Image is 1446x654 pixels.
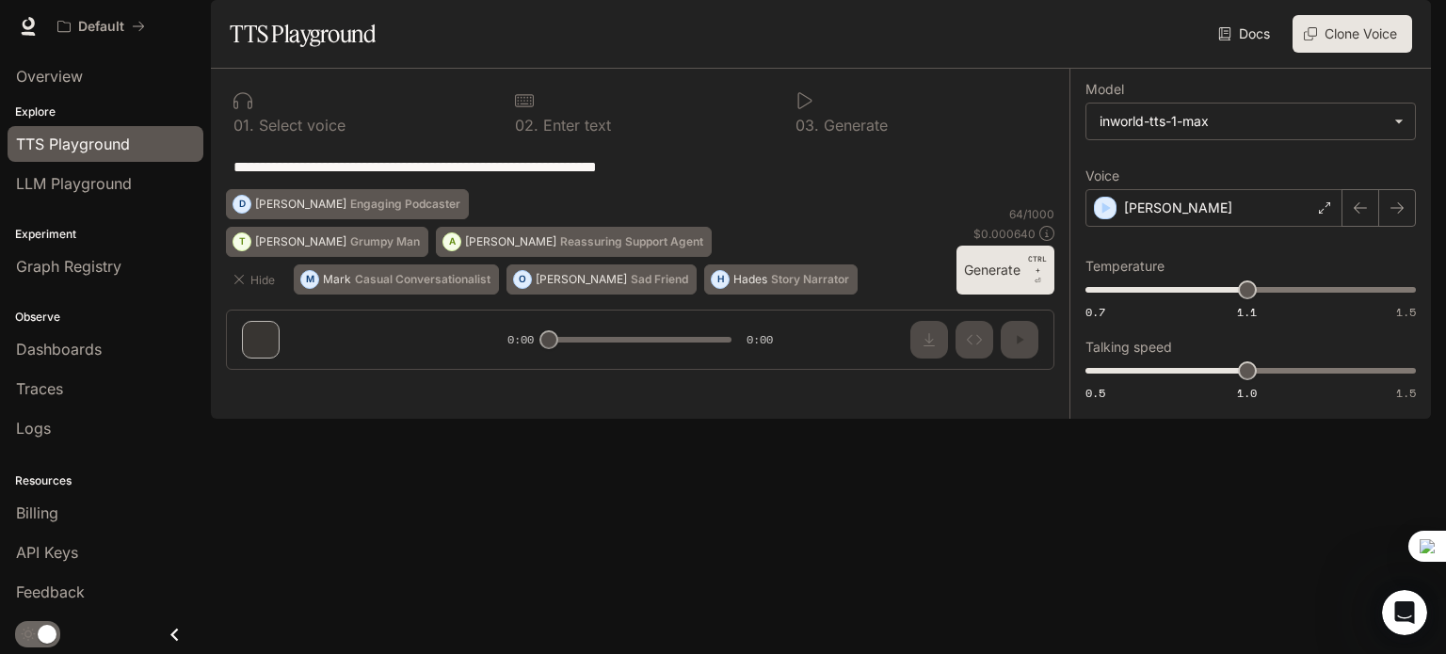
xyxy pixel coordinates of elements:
[1085,260,1165,273] p: Temperature
[233,227,250,257] div: T
[465,236,556,247] p: [PERSON_NAME]
[1293,15,1412,53] button: Clone Voice
[704,264,858,295] button: HHadesStory Narrator
[301,264,318,295] div: M
[226,189,469,219] button: D[PERSON_NAME]Engaging Podcaster
[1085,341,1172,354] p: Talking speed
[254,118,345,133] p: Select voice
[355,274,490,285] p: Casual Conversationalist
[233,189,250,219] div: D
[1382,590,1427,635] iframe: Intercom live chat
[631,274,688,285] p: Sad Friend
[712,264,729,295] div: H
[294,264,499,295] button: MMarkCasual Conversationalist
[230,15,376,53] h1: TTS Playground
[536,274,627,285] p: [PERSON_NAME]
[78,19,124,35] p: Default
[436,227,712,257] button: A[PERSON_NAME]Reassuring Support Agent
[1396,385,1416,401] span: 1.5
[1028,253,1047,276] p: CTRL +
[1124,199,1232,217] p: [PERSON_NAME]
[819,118,888,133] p: Generate
[538,118,611,133] p: Enter text
[515,118,538,133] p: 0 2 .
[1085,304,1105,320] span: 0.7
[255,199,346,210] p: [PERSON_NAME]
[560,236,703,247] p: Reassuring Support Agent
[1085,385,1105,401] span: 0.5
[1100,112,1385,131] div: inworld-tts-1-max
[226,227,428,257] button: T[PERSON_NAME]Grumpy Man
[514,264,531,295] div: O
[350,236,420,247] p: Grumpy Man
[1237,304,1257,320] span: 1.1
[49,8,153,45] button: All workspaces
[255,236,346,247] p: [PERSON_NAME]
[323,274,351,285] p: Mark
[233,118,254,133] p: 0 1 .
[733,274,767,285] p: Hades
[226,264,286,295] button: Hide
[1028,253,1047,287] p: ⏎
[956,246,1054,295] button: GenerateCTRL +⏎
[1086,104,1415,139] div: inworld-tts-1-max
[506,264,697,295] button: O[PERSON_NAME]Sad Friend
[443,227,460,257] div: A
[1009,206,1054,222] p: 64 / 1000
[350,199,460,210] p: Engaging Podcaster
[1085,83,1124,96] p: Model
[1237,385,1257,401] span: 1.0
[1085,169,1119,183] p: Voice
[1396,304,1416,320] span: 1.5
[973,226,1036,242] p: $ 0.000640
[795,118,819,133] p: 0 3 .
[771,274,849,285] p: Story Narrator
[1214,15,1277,53] a: Docs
